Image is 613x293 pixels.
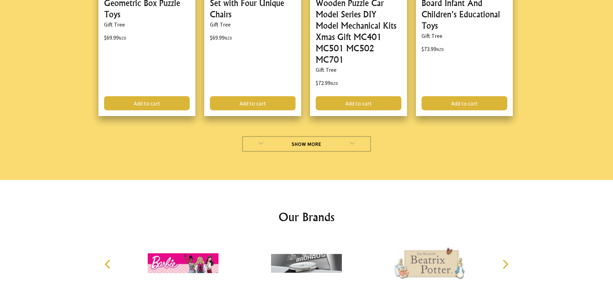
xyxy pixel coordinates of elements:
[148,237,219,290] img: Barbie
[316,96,401,110] a: Add to cart
[97,208,516,225] h2: Our Brands
[394,237,465,290] img: Beatrix Potter
[101,257,116,272] button: Previous
[210,96,296,110] a: Add to cart
[271,237,342,290] img: Bauhaus Watches
[497,257,512,272] button: Next
[242,136,371,152] a: Show More
[104,96,190,110] a: Add to cart
[422,96,507,110] a: Add to cart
